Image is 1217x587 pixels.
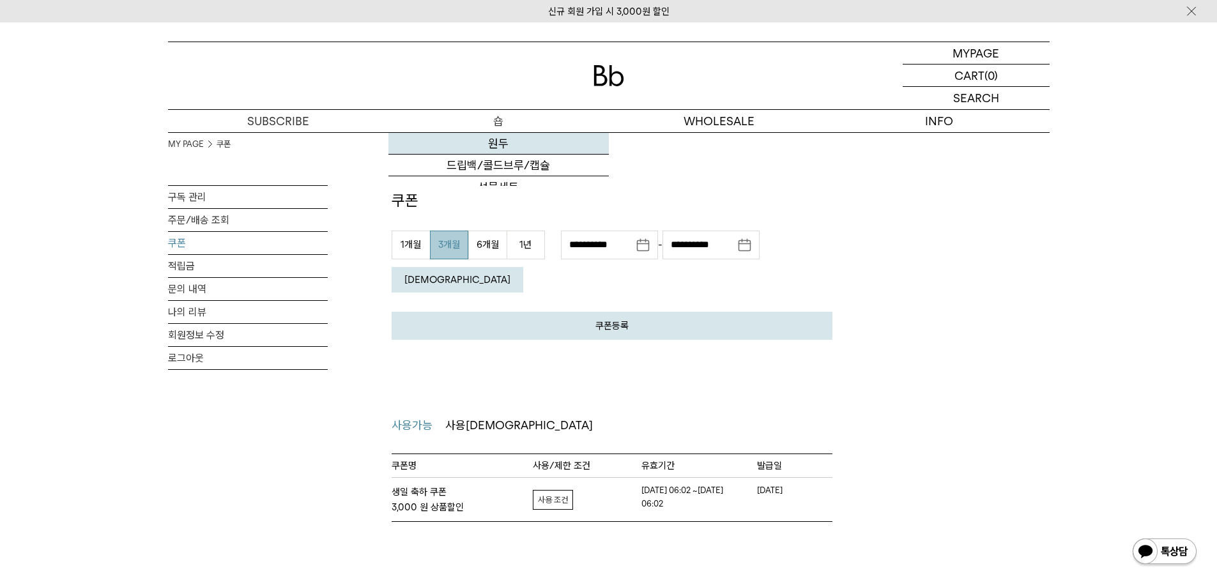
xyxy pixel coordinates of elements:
[903,42,1050,65] a: MYPAGE
[468,231,507,259] button: 6개월
[168,324,328,346] a: 회원정보 수정
[388,110,609,132] a: 숍
[533,454,641,477] th: 사용/제한 조건
[392,416,445,435] a: 사용가능
[641,454,758,477] th: 유효기간
[388,155,609,176] a: 드립백/콜드브루/캡슐
[392,231,430,259] button: 1개월
[609,110,829,132] p: WHOLESALE
[392,190,832,211] p: 쿠폰
[829,110,1050,132] p: INFO
[168,347,328,369] a: 로그아웃
[392,454,533,477] th: 쿠폰명
[507,231,545,259] button: 1년
[168,255,328,277] a: 적립금
[445,416,606,435] a: 사용[DEMOGRAPHIC_DATA]
[953,42,999,64] p: MYPAGE
[984,65,998,86] p: (0)
[593,65,624,86] img: 로고
[392,267,523,293] button: [DEMOGRAPHIC_DATA]
[954,65,984,86] p: CART
[561,231,760,259] div: -
[757,454,832,477] th: 발급일
[217,138,231,151] a: 쿠폰
[1131,537,1198,568] img: 카카오톡 채널 1:1 채팅 버튼
[903,65,1050,87] a: CART (0)
[168,278,328,300] a: 문의 내역
[388,176,609,198] a: 선물세트
[388,133,609,155] a: 원두
[595,320,629,332] em: 쿠폰등록
[641,484,724,511] em: [DATE] 06:02 ~[DATE] 06:02
[445,418,593,432] span: 사용[DEMOGRAPHIC_DATA]
[168,301,328,323] a: 나의 리뷰
[392,312,832,340] a: 쿠폰등록
[404,274,510,286] em: [DEMOGRAPHIC_DATA]
[757,484,832,515] td: [DATE]
[392,484,533,515] strong: 생일 축하 쿠폰 3,000 원 상품할인
[953,87,999,109] p: SEARCH
[430,231,468,259] button: 3개월
[168,209,328,231] a: 주문/배송 조회
[392,416,432,435] span: 사용가능
[548,6,670,17] a: 신규 회원 가입 시 3,000원 할인
[168,138,204,151] a: MY PAGE
[168,232,328,254] a: 쿠폰
[168,186,328,208] a: 구독 관리
[168,110,388,132] a: SUBSCRIBE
